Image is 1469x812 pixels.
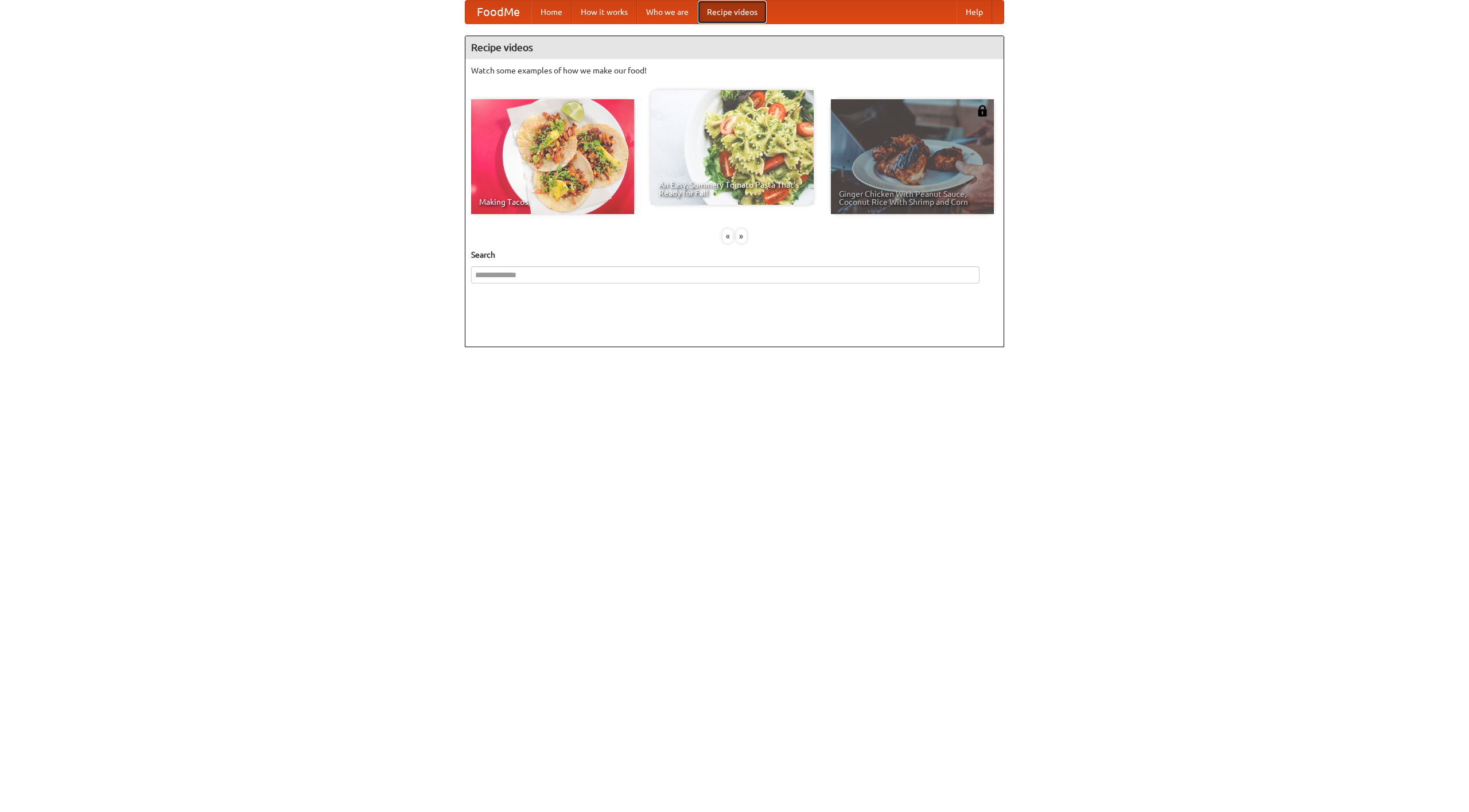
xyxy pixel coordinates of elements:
a: Home [531,1,572,24]
img: 483408.png [977,105,988,116]
h4: Recipe videos [465,36,1004,59]
span: An Easy, Summery Tomato Pasta That's Ready for Fall [659,181,806,197]
a: How it works [572,1,637,24]
a: Making Tacos [471,99,634,214]
h5: Search [471,249,998,261]
div: » [736,229,747,243]
a: Recipe videos [698,1,767,24]
div: « [722,229,733,243]
a: FoodMe [465,1,531,24]
a: Who we are [637,1,698,24]
a: Help [957,1,992,24]
span: Making Tacos [479,198,626,206]
p: Watch some examples of how we make our food! [471,65,998,76]
a: An Easy, Summery Tomato Pasta That's Ready for Fall [651,90,814,205]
